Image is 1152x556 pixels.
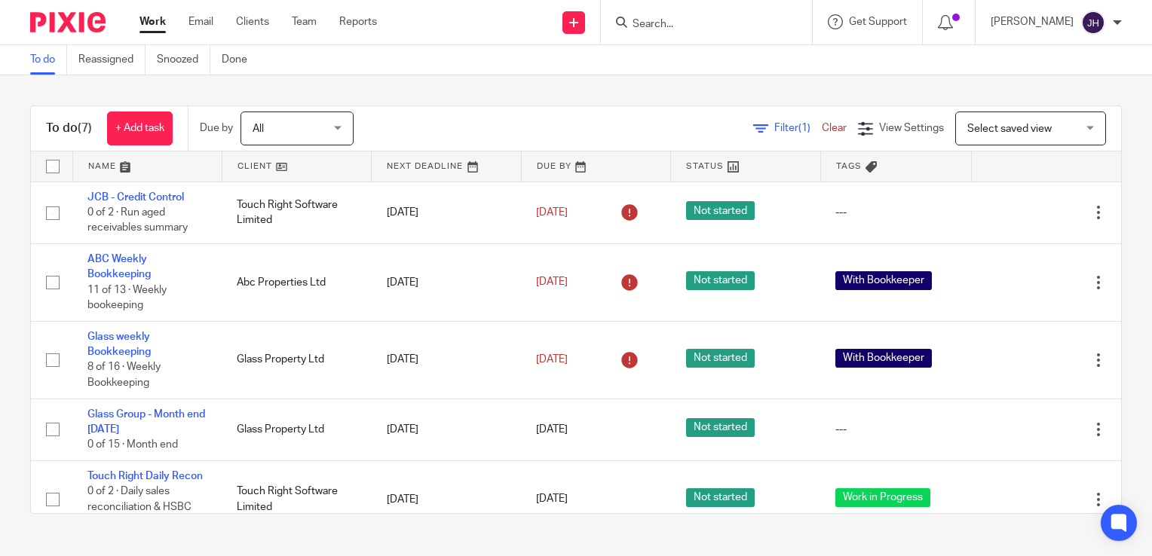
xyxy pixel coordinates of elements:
[686,271,755,290] span: Not started
[686,488,755,507] span: Not started
[87,285,167,311] span: 11 of 13 · Weekly bookeeping
[200,121,233,136] p: Due by
[835,422,956,437] div: ---
[222,243,371,321] td: Abc Properties Ltd
[139,14,166,29] a: Work
[798,123,810,133] span: (1)
[87,362,161,389] span: 8 of 16 · Weekly Bookkeeping
[236,14,269,29] a: Clients
[879,123,944,133] span: View Settings
[536,207,568,218] span: [DATE]
[78,122,92,134] span: (7)
[46,121,92,136] h1: To do
[774,123,822,133] span: Filter
[372,321,521,399] td: [DATE]
[222,182,371,243] td: Touch Right Software Limited
[339,14,377,29] a: Reports
[991,14,1074,29] p: [PERSON_NAME]
[30,12,106,32] img: Pixie
[222,321,371,399] td: Glass Property Ltd
[87,207,188,234] span: 0 of 2 · Run aged receivables summary
[372,182,521,243] td: [DATE]
[686,418,755,437] span: Not started
[87,331,151,357] a: Glass weekly Bookkeeping
[87,471,203,481] a: Touch Right Daily Recon
[157,45,210,75] a: Snoozed
[30,45,67,75] a: To do
[835,205,956,220] div: ---
[967,124,1052,134] span: Select saved view
[1081,11,1105,35] img: svg%3E
[372,399,521,460] td: [DATE]
[536,494,568,505] span: [DATE]
[222,399,371,460] td: Glass Property Ltd
[87,486,191,527] span: 0 of 2 · Daily sales reconciliation & HSBC recon
[835,349,932,368] span: With Bookkeeper
[253,124,264,134] span: All
[87,192,184,203] a: JCB - Credit Control
[686,349,755,368] span: Not started
[292,14,317,29] a: Team
[536,277,568,288] span: [DATE]
[835,271,932,290] span: With Bookkeeper
[631,18,767,32] input: Search
[87,254,151,280] a: ABC Weekly Bookkeeping
[222,460,371,538] td: Touch Right Software Limited
[372,460,521,538] td: [DATE]
[222,45,259,75] a: Done
[849,17,907,27] span: Get Support
[107,112,173,145] a: + Add task
[822,123,847,133] a: Clear
[188,14,213,29] a: Email
[536,354,568,365] span: [DATE]
[536,424,568,435] span: [DATE]
[835,488,930,507] span: Work in Progress
[78,45,146,75] a: Reassigned
[372,243,521,321] td: [DATE]
[836,162,862,170] span: Tags
[87,439,178,450] span: 0 of 15 · Month end
[87,409,205,435] a: Glass Group - Month end [DATE]
[686,201,755,220] span: Not started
